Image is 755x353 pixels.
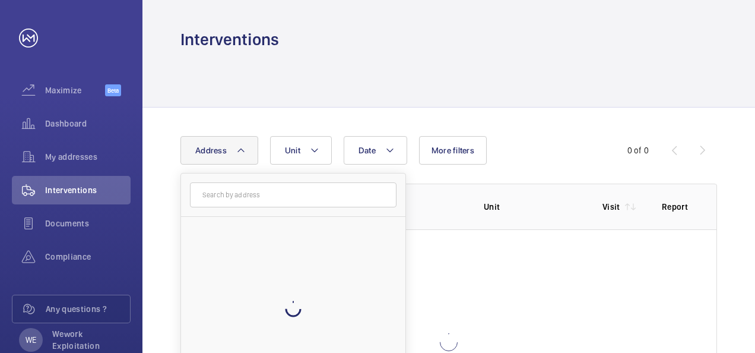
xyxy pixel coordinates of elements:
h1: Interventions [180,29,279,51]
span: Dashboard [45,118,131,130]
button: More filters [419,136,487,165]
span: Interventions [45,184,131,196]
p: WE [26,334,36,346]
span: Any questions ? [46,303,130,315]
span: Maximize [45,84,105,96]
span: Date [359,146,376,155]
button: Date [344,136,407,165]
span: My addresses [45,151,131,163]
div: 0 of 0 [627,144,649,156]
input: Search by address [190,182,396,207]
span: Compliance [45,251,131,263]
p: Unit [484,201,583,213]
span: Address [195,146,227,155]
span: Documents [45,218,131,229]
p: Visit [602,201,620,213]
p: Wework Exploitation [52,328,123,352]
p: Report [662,201,693,213]
span: Unit [285,146,300,155]
span: More filters [432,146,474,155]
button: Address [180,136,258,165]
button: Unit [270,136,332,165]
span: Beta [105,84,121,96]
p: Address [365,201,465,213]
